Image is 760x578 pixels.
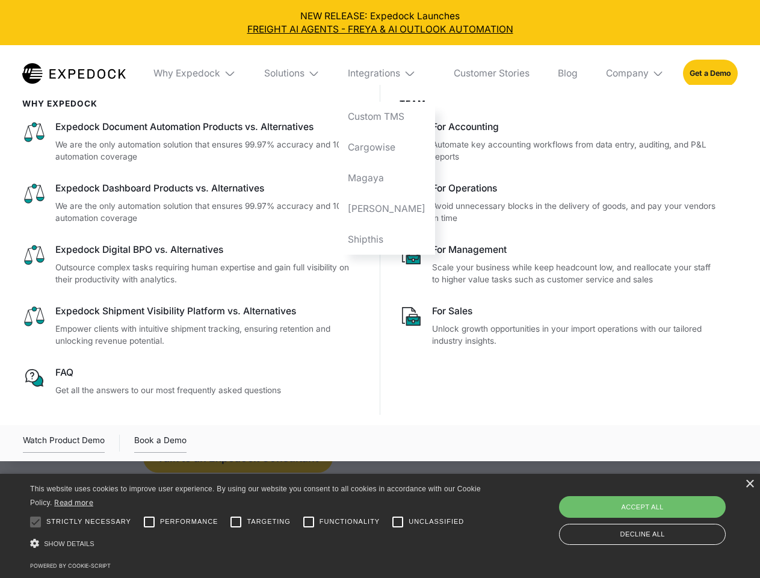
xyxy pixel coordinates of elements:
a: Shipthis [339,224,435,255]
p: Scale your business while keep headcount low, and reallocate your staff to higher value tasks suc... [432,261,718,286]
span: Unclassified [409,517,464,527]
div: WHy Expedock [22,99,361,108]
div: Solutions [264,67,304,79]
p: We are the only automation solution that ensures 99.97% accuracy and 100% automation coverage [55,138,361,163]
span: This website uses cookies to improve user experience. By using our website you consent to all coo... [30,485,481,507]
a: Customer Stories [444,45,539,102]
div: For Sales [432,305,718,318]
div: Watch Product Demo [23,433,105,453]
div: For Management [432,243,718,256]
a: Cargowise [339,132,435,163]
div: NEW RELEASE: Expedock Launches [10,10,751,36]
a: Expedock Dashboard Products vs. AlternativesWe are the only automation solution that ensures 99.9... [22,182,361,225]
a: Book a Demo [134,433,187,453]
a: Custom TMS [339,102,435,132]
span: Targeting [247,517,290,527]
span: Strictly necessary [46,517,131,527]
div: Why Expedock [153,67,220,79]
nav: Integrations [339,102,435,255]
div: Expedock Document Automation Products vs. Alternatives [55,120,361,134]
a: Expedock Digital BPO vs. AlternativesOutsource complex tasks requiring human expertise and gain f... [22,243,361,286]
div: Solutions [255,45,329,102]
p: Avoid unnecessary blocks in the delivery of goods, and pay your vendors in time [432,200,718,225]
div: Why Expedock [144,45,246,102]
div: Show details [30,536,485,552]
div: For Accounting [432,120,718,134]
span: Functionality [320,517,380,527]
a: Magaya [339,163,435,193]
div: FAQ [55,366,361,379]
iframe: Chat Widget [560,448,760,578]
p: Get all the answers to our most frequently asked questions [55,384,361,397]
a: open lightbox [23,433,105,453]
a: [PERSON_NAME] [339,193,435,224]
div: Company [596,45,673,102]
div: For Operations [432,182,718,195]
p: Automate key accounting workflows from data entry, auditing, and P&L reports [432,138,718,163]
a: For SalesUnlock growth opportunities in your import operations with our tailored industry insights. [400,305,719,347]
a: FREIGHT AI AGENTS - FREYA & AI OUTLOOK AUTOMATION [10,23,751,36]
a: Powered by cookie-script [30,562,111,569]
div: Expedock Digital BPO vs. Alternatives [55,243,361,256]
a: Expedock Shipment Visibility Platform vs. AlternativesEmpower clients with intuitive shipment tra... [22,305,361,347]
a: For AccountingAutomate key accounting workflows from data entry, auditing, and P&L reports [400,120,719,163]
p: We are the only automation solution that ensures 99.97% accuracy and 100% automation coverage [55,200,361,225]
a: Read more [54,498,93,507]
div: Expedock Dashboard Products vs. Alternatives [55,182,361,195]
a: Blog [548,45,587,102]
a: Expedock Document Automation Products vs. AlternativesWe are the only automation solution that en... [22,120,361,163]
span: Show details [44,540,94,547]
p: Unlock growth opportunities in your import operations with our tailored industry insights. [432,323,718,347]
div: Company [606,67,649,79]
div: Integrations [339,45,435,102]
div: Expedock Shipment Visibility Platform vs. Alternatives [55,305,361,318]
span: Performance [160,517,218,527]
div: Integrations [348,67,400,79]
div: Team [400,99,719,108]
a: Get a Demo [683,60,738,87]
a: For ManagementScale your business while keep headcount low, and reallocate your staff to higher v... [400,243,719,286]
p: Empower clients with intuitive shipment tracking, ensuring retention and unlocking revenue potent... [55,323,361,347]
a: FAQGet all the answers to our most frequently asked questions [22,366,361,396]
a: For OperationsAvoid unnecessary blocks in the delivery of goods, and pay your vendors in time [400,182,719,225]
p: Outsource complex tasks requiring human expertise and gain full visibility on their productivity ... [55,261,361,286]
